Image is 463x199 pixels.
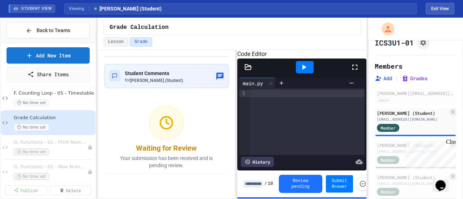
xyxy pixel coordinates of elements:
span: | [395,74,399,83]
button: Lesson [103,37,128,47]
span: Viewing [69,5,89,12]
span: Member [381,125,396,131]
span: / [264,181,267,187]
div: Waiting for Review [136,143,197,153]
div: [PERSON_NAME] (Student) [377,142,448,148]
span: Submit Answer [332,178,347,190]
span: 10 [268,181,273,187]
span: STUDENT VIEW [21,6,52,12]
a: Publish [5,185,47,195]
h1: ICS3U1-01 [375,38,414,48]
span: [PERSON_NAME] (Student) [130,78,183,83]
span: G. Functions - 01 - Print Numbers [14,139,88,146]
div: Admin [377,97,391,103]
a: Share Items [7,66,90,82]
div: [PERSON_NAME] (Student) [377,110,448,116]
span: Student Comments [125,70,169,76]
button: Exit student view [426,3,454,14]
span: Member [381,189,396,195]
a: Add New Item [7,47,90,64]
button: Force resubmission of student's answer (Admin only) [356,177,370,191]
p: Your submission has been received and is pending review. [109,155,225,169]
div: for [125,77,183,83]
div: [EMAIL_ADDRESS][DOMAIN_NAME] [377,149,448,154]
div: main.py [239,79,267,87]
span: No time set [14,173,49,180]
div: Chat with us now!Close [3,3,50,46]
iframe: chat widget [433,170,456,192]
div: Unpublished [88,169,93,174]
span: Back to Teams [37,27,70,34]
span: G. Functions - 02 - Max Number [14,164,88,170]
button: Assignment Settings [417,36,430,49]
span: No time set [14,148,49,155]
span: Grade Calculation [14,115,94,121]
iframe: chat widget [403,139,456,169]
div: [EMAIL_ADDRESS][DOMAIN_NAME] [377,117,448,122]
span: Grade Calculation [110,23,169,32]
button: Grade [130,37,152,47]
h6: Code Editor [237,50,366,59]
button: Add [375,75,392,82]
button: Back to Teams [7,23,90,38]
span: [PERSON_NAME] (Student) [93,5,162,13]
div: [EMAIL_ADDRESS][DOMAIN_NAME] [377,181,448,186]
div: Unpublished [88,145,93,150]
div: [PERSON_NAME][EMAIL_ADDRESS][PERSON_NAME][DOMAIN_NAME] [377,90,454,96]
button: Grades [402,75,428,82]
button: Review pending [279,175,322,193]
div: [PERSON_NAME] (Student) [377,174,448,181]
span: No time set [14,99,49,106]
button: Submit Answer [326,175,353,192]
div: My Account [374,21,396,37]
a: Delete [50,185,91,195]
span: Member [381,157,396,163]
span: F. Counting Loop - 05 - Timestable [14,90,94,96]
div: main.py [239,78,276,88]
h2: Members [375,61,403,71]
div: 1 [239,90,246,97]
span: No time set [14,124,49,131]
div: History [241,157,274,167]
